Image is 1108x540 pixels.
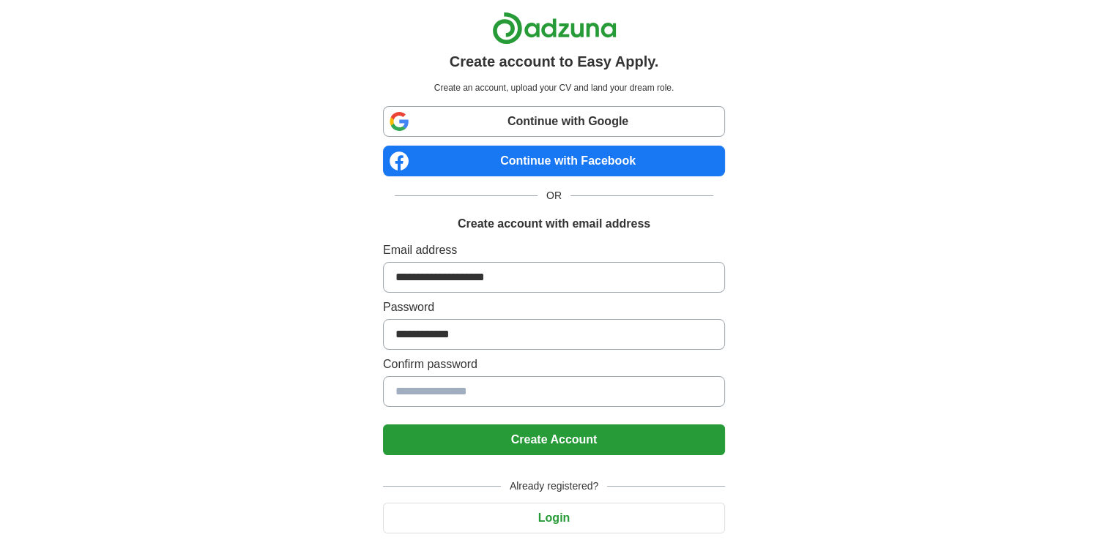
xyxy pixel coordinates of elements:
button: Create Account [383,424,725,455]
label: Password [383,299,725,316]
a: Continue with Google [383,106,725,137]
button: Login [383,503,725,533]
label: Confirm password [383,356,725,373]
h1: Create account with email address [458,215,650,233]
label: Email address [383,241,725,259]
a: Continue with Facebook [383,146,725,176]
span: OR [538,188,570,203]
a: Login [383,511,725,524]
h1: Create account to Easy Apply. [450,50,659,72]
img: Adzuna logo [492,12,617,45]
span: Already registered? [501,479,607,494]
p: Create an account, upload your CV and land your dream role. [386,81,722,94]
